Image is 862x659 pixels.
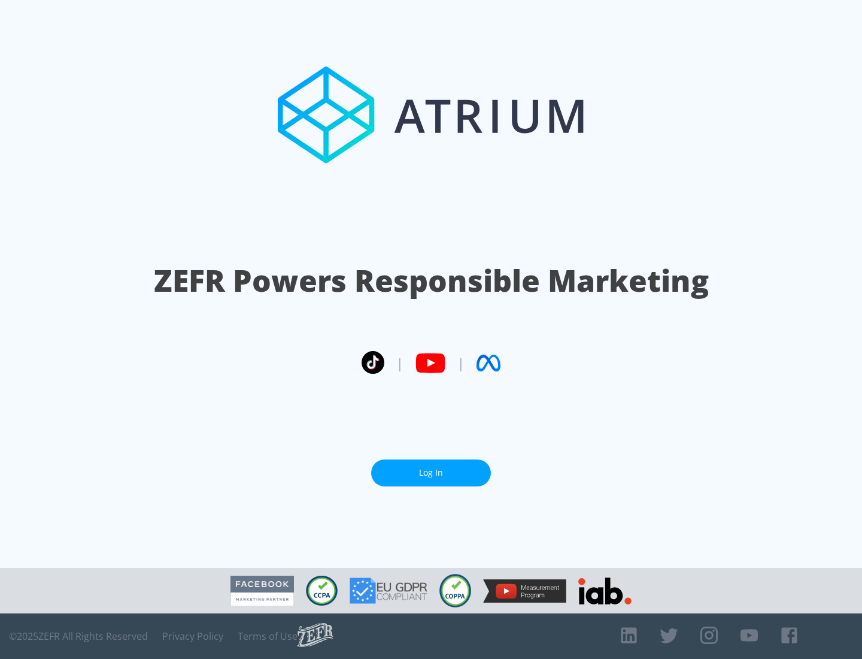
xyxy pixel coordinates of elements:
img: YouTube Measurement Program [483,579,566,603]
a: Privacy Policy [162,630,223,642]
img: GDPR Compliant [350,578,427,604]
img: Facebook Marketing Partner [230,576,294,606]
h1: ZEFR Powers Responsible Marketing [154,260,709,301]
a: Log In [371,460,491,486]
img: IAB [578,578,632,604]
a: Terms of Use [238,630,298,642]
img: CCPA Compliant [306,576,338,606]
img: COPPA Compliant [439,574,471,607]
span: © 2025 ZEFR All Rights Reserved [9,630,148,642]
span: | [457,354,465,372]
span: | [396,354,403,372]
